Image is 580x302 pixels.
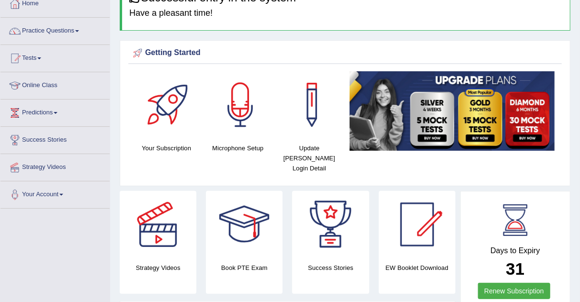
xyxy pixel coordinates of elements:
h4: Your Subscription [136,143,197,153]
h4: Days to Expiry [471,246,559,255]
h4: Have a pleasant time! [129,9,563,18]
img: small5.jpg [350,71,555,150]
div: Getting Started [131,46,559,60]
h4: Book PTE Exam [206,263,283,273]
h4: Microphone Setup [207,143,269,153]
a: Tests [0,45,110,69]
a: Your Account [0,181,110,205]
a: Success Stories [0,127,110,151]
a: Predictions [0,100,110,123]
h4: EW Booklet Download [379,263,455,273]
a: Renew Subscription [478,283,550,299]
a: Online Class [0,72,110,96]
h4: Update [PERSON_NAME] Login Detail [278,143,340,173]
b: 31 [506,259,524,278]
h4: Success Stories [292,263,369,273]
a: Practice Questions [0,18,110,42]
h4: Strategy Videos [120,263,196,273]
a: Strategy Videos [0,154,110,178]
